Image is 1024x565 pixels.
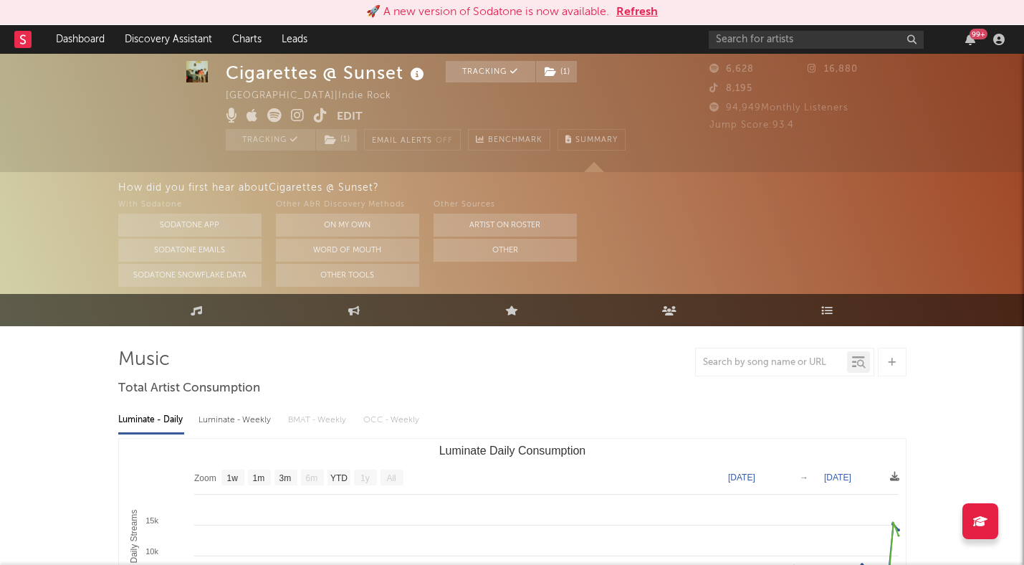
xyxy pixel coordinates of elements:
span: 16,880 [808,65,858,74]
input: Search for artists [709,31,924,49]
div: [GEOGRAPHIC_DATA] | Indie Rock [226,87,408,105]
a: Charts [222,25,272,54]
button: Tracking [226,129,315,151]
input: Search by song name or URL [696,357,847,369]
div: 99 + [970,29,987,39]
text: All [386,473,396,483]
a: Benchmark [468,129,550,151]
span: ( 1 ) [315,129,358,151]
button: (1) [536,61,577,82]
div: Other A&R Discovery Methods [276,196,419,214]
text: 3m [279,473,291,483]
span: 94,949 Monthly Listeners [709,103,848,113]
div: Luminate - Weekly [198,408,274,432]
text: 1y [360,473,370,483]
text: 1m [252,473,264,483]
button: (1) [316,129,357,151]
span: 6,628 [709,65,754,74]
text: 15k [145,516,158,525]
div: Other Sources [434,196,577,214]
button: Other [434,239,577,262]
button: Email AlertsOff [364,129,461,151]
span: 8,195 [709,84,752,93]
span: Summary [575,136,618,144]
div: Luminate - Daily [118,408,184,432]
div: With Sodatone [118,196,262,214]
text: 10k [145,547,158,556]
button: 99+ [965,34,975,45]
span: ( 1 ) [535,61,578,82]
a: Leads [272,25,317,54]
span: Total Artist Consumption [118,380,260,397]
text: [DATE] [728,473,755,483]
button: Refresh [616,4,658,21]
button: Word Of Mouth [276,239,419,262]
button: Edit [337,108,363,126]
button: Sodatone Snowflake Data [118,264,262,287]
text: Zoom [194,473,216,483]
text: YTD [330,473,347,483]
text: Luminate Daily Consumption [439,445,585,457]
text: 6m [305,473,317,483]
button: On My Own [276,214,419,237]
em: Off [436,137,453,145]
button: Tracking [446,61,535,82]
button: Other Tools [276,264,419,287]
button: Sodatone App [118,214,262,237]
a: Discovery Assistant [115,25,222,54]
a: Dashboard [46,25,115,54]
div: 🚀 A new version of Sodatone is now available. [366,4,609,21]
button: Artist on Roster [434,214,577,237]
button: Sodatone Emails [118,239,262,262]
text: → [800,473,808,483]
text: [DATE] [824,473,851,483]
span: Jump Score: 93.4 [709,120,794,130]
text: 1w [226,473,238,483]
span: Benchmark [488,132,542,149]
button: Summary [558,129,626,151]
div: Cigarettes @ Sunset [226,61,428,85]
